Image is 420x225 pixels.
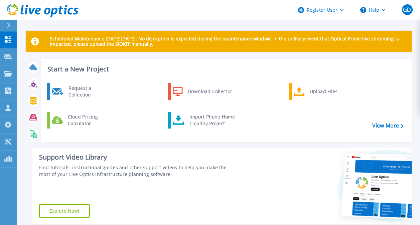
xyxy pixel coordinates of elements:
[372,123,403,129] a: View More
[47,112,116,129] a: Cloud Pricing Calculator
[168,83,237,100] a: Download Collector
[50,36,406,47] p: Scheduled Maintenance [DATE][DATE]: No disruption is expected during the maintenance window. In t...
[39,164,236,178] div: Find tutorials, instructional guides and other support videos to help you make the most of your L...
[184,85,235,98] div: Download Collector
[47,83,116,100] a: Request a Collection
[65,85,114,98] div: Request a Collection
[306,85,356,98] div: Upload Files
[39,153,236,162] div: Support Video Library
[64,114,114,127] div: Cloud Pricing Calculator
[186,114,238,127] div: Import Phone Home CloudIQ Project
[39,204,90,218] a: Explore Now!
[289,83,358,100] a: Upload Files
[403,7,411,12] span: GD
[47,65,403,73] h3: Start a New Project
